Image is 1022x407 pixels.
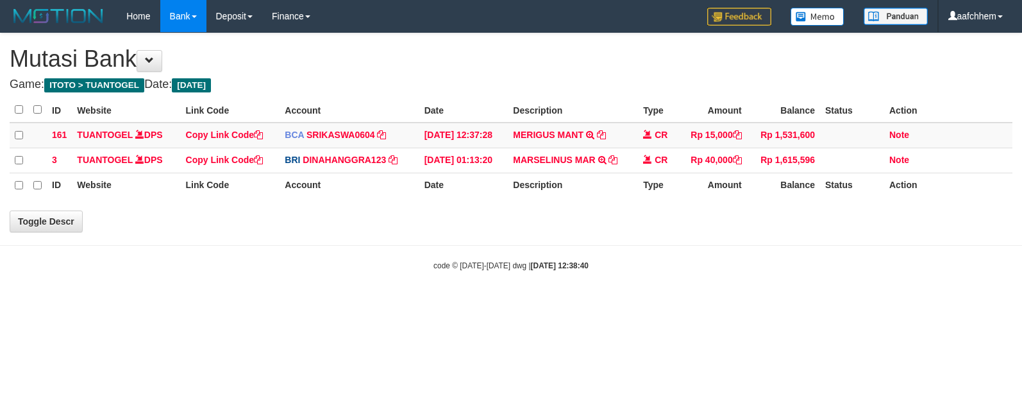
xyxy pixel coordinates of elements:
th: Website [72,98,180,123]
a: DINAHANGGRA123 [303,155,386,165]
td: Rp 1,615,596 [747,148,820,173]
th: Link Code [181,98,280,123]
th: Action [884,173,1012,198]
a: TUANTOGEL [77,130,133,140]
td: DPS [72,148,180,173]
span: BRI [285,155,300,165]
img: panduan.png [864,8,928,25]
th: Type [638,173,677,198]
span: [DATE] [172,78,211,92]
th: Link Code [181,173,280,198]
a: MERIGUS MANT [513,130,583,140]
td: DPS [72,123,180,148]
h1: Mutasi Bank [10,46,1012,72]
th: ID [47,173,72,198]
img: MOTION_logo.png [10,6,107,26]
th: Date [419,173,508,198]
a: Note [889,130,909,140]
a: MARSELINUS MAR [513,155,595,165]
span: BCA [285,130,304,140]
th: Balance [747,98,820,123]
span: CR [655,130,667,140]
th: Description [508,173,638,198]
th: Type [638,98,677,123]
td: Rp 40,000 [678,148,747,173]
a: Note [889,155,909,165]
th: Date [419,98,508,123]
th: Amount [678,98,747,123]
a: TUANTOGEL [77,155,133,165]
a: Copy Link Code [186,130,264,140]
td: Rp 15,000 [678,123,747,148]
th: ID [47,98,72,123]
td: [DATE] 01:13:20 [419,148,508,173]
span: CR [655,155,667,165]
th: Balance [747,173,820,198]
span: ITOTO > TUANTOGEL [44,78,144,92]
span: 161 [52,130,67,140]
th: Website [72,173,180,198]
a: Copy Link Code [186,155,264,165]
th: Status [820,98,884,123]
a: SRIKASWA0604 [306,130,375,140]
strong: [DATE] 12:38:40 [531,261,589,270]
th: Status [820,173,884,198]
td: Rp 1,531,600 [747,123,820,148]
a: Toggle Descr [10,211,83,232]
img: Feedback.jpg [707,8,771,26]
img: Button%20Memo.svg [791,8,844,26]
th: Description [508,98,638,123]
span: 3 [52,155,57,165]
th: Action [884,98,1012,123]
th: Amount [678,173,747,198]
h4: Game: Date: [10,78,1012,91]
th: Account [280,98,419,123]
th: Account [280,173,419,198]
small: code © [DATE]-[DATE] dwg | [433,261,589,270]
td: [DATE] 12:37:28 [419,123,508,148]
